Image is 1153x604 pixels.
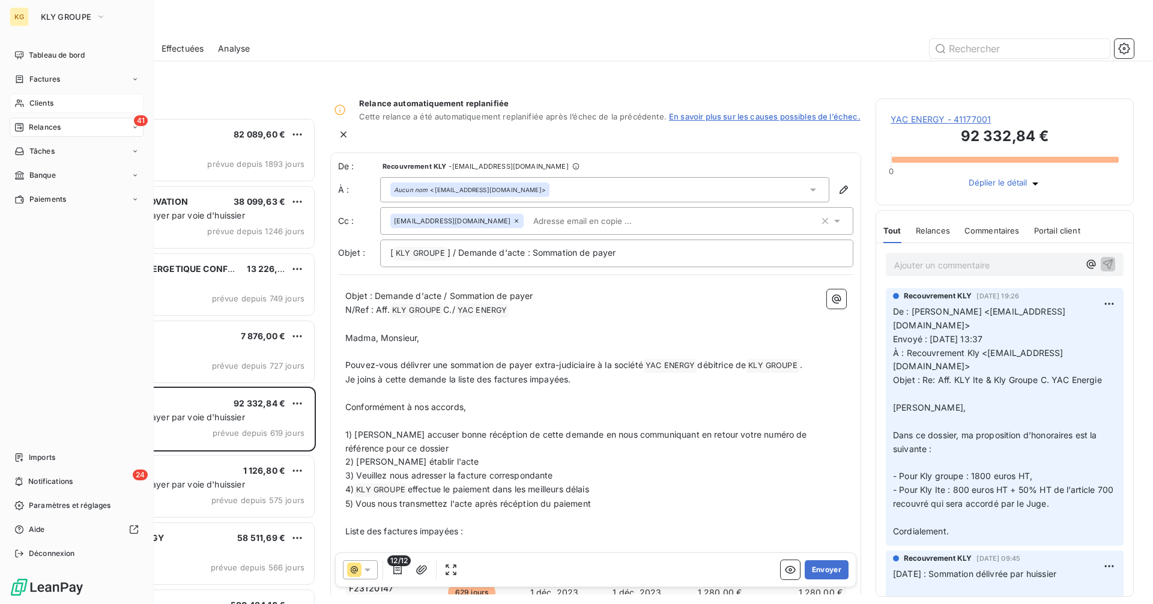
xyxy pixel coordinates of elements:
span: Recouvrement KLY [904,553,972,564]
span: TRANSITION ENERGETIQUE CONFORT HABITAT [85,264,283,274]
input: Adresse email en copie ... [528,212,667,230]
span: N/Ref : Aff. [345,304,390,315]
span: 12/12 [387,555,411,566]
span: Imports [29,452,55,463]
span: Sommation de payer par voie d'huissier [86,210,245,220]
a: Imports [10,448,144,467]
span: [DATE] 19:26 [976,292,1019,300]
span: 0 [889,166,894,176]
span: KLY GROUPE [354,483,407,497]
a: En savoir plus sur les causes possibles de l’échec. [669,112,861,121]
span: - [EMAIL_ADDRESS][DOMAIN_NAME] [449,163,568,170]
a: Banque [10,166,144,185]
span: Déconnexion [29,548,75,559]
span: prévue depuis 727 jours [212,361,304,370]
span: C./ [443,304,455,315]
span: Objet : [338,247,365,258]
span: Portail client [1034,226,1080,235]
iframe: Intercom live chat [1112,563,1141,592]
span: [DATE] 09:45 [976,555,1020,562]
span: Relances [916,226,950,235]
span: prévue depuis 619 jours [213,428,304,438]
span: Objet : Demande d'acte / Sommation de payer [345,291,533,301]
label: À : [338,184,380,196]
span: 5) Vous nous transmettez l'acte après récéption du paiement [345,498,591,509]
a: Paramètres et réglages [10,496,144,515]
span: 3) Veuillez nous adresser la facture correspondante [345,470,553,480]
h3: 92 332,84 € [891,125,1119,149]
span: 58 511,69 € [237,533,285,543]
span: Pouvez-vous délivrer une sommation de payer extra-judiciaire à la société [345,360,643,370]
span: [PERSON_NAME], [893,402,966,412]
em: Aucun nom [394,186,428,194]
span: Déplier le détail [969,178,1027,190]
span: YAC ENERGY [456,304,509,318]
a: Tableau de bord [10,46,144,65]
span: prévue depuis 749 jours [212,294,304,303]
span: 1) [PERSON_NAME] accuser bonne récéption de cette demande en nous communiquant en retour votre nu... [345,429,810,453]
a: Clients [10,94,144,113]
span: 4) [345,484,354,494]
span: Commentaires [964,226,1020,235]
span: - Pour Kly groupe : 1800 euros HT, [893,471,1032,481]
span: . [800,360,802,370]
span: De : [PERSON_NAME] <[EMAIL_ADDRESS][DOMAIN_NAME]> [893,306,1065,330]
span: Objet : Re: Aff. KLY Ite & Kly Groupe C. YAC Energie [893,375,1102,385]
img: Logo LeanPay [10,578,84,597]
span: KLY GROUPE [394,247,447,261]
span: Je joins à cette demande la liste des factures impayées. [345,374,570,384]
a: Aide [10,520,144,539]
div: KG [10,7,29,26]
span: F23120147 [349,582,393,594]
span: Tout [883,226,901,235]
span: 82 089,60 € [234,129,285,139]
span: YAC ENERGY - 41177001 [891,113,1119,125]
span: 13 226,68 € [247,264,297,274]
td: 1 280,00 € [761,582,843,603]
span: Tableau de bord [29,50,85,61]
span: 24 [133,470,148,480]
span: prévue depuis 575 jours [211,495,304,505]
span: 1 126,80 € [243,465,286,476]
td: 1 déc. 2023 [513,582,595,603]
button: Déplier le détail [965,177,1045,190]
td: 1 déc. 2023 [596,582,678,603]
div: <[EMAIL_ADDRESS][DOMAIN_NAME]> [394,186,546,194]
span: Cordialement. [893,526,949,536]
span: prévue depuis 566 jours [211,563,304,572]
span: débitrice de [697,360,746,370]
span: Clients [29,98,53,109]
span: YAC ENERGY [644,359,697,373]
span: Factures [29,74,60,85]
span: Notifications [28,476,73,487]
span: effectue le paiement dans les meilleurs délais [408,484,589,494]
span: KLY GROUPE [390,304,443,318]
span: ] / Demande d'acte : Sommation de payer [447,247,616,258]
span: Envoyé : [DATE] 13:37 [893,334,982,344]
button: Envoyer [805,560,849,579]
span: Aide [29,524,45,535]
span: Sommation de payer par voie d'huissier [86,412,245,422]
span: KLY GROUPE [746,359,799,373]
span: 92 332,84 € [234,398,285,408]
a: Paiements [10,190,144,209]
span: Paramètres et réglages [29,500,110,511]
span: Recouvrement KLY [383,163,446,170]
a: Factures [10,70,144,89]
span: Tâches [29,146,55,157]
span: Relance automatiquement replanifiée [359,98,861,108]
span: Relances [29,122,61,133]
span: KLY GROUPE [41,12,91,22]
span: 629 jours [448,582,495,603]
span: 7 876,00 € [241,331,286,341]
span: Paiements [29,194,66,205]
span: Dans ce dossier, ma proposition d’honoraires est la suivante : [893,430,1100,454]
span: 2) [PERSON_NAME] établir l'acte [345,456,479,467]
a: Tâches [10,142,144,161]
span: 41 [134,115,148,126]
span: Analyse [218,43,250,55]
span: Conformément à nos accords, [345,402,466,412]
span: Madma, Monsieur, [345,333,419,343]
span: De : [338,160,380,172]
span: - Pour Kly Ite : 800 euros HT + 50% HT de l’article 700 recouvré qui sera accordé par le Juge. [893,485,1116,509]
